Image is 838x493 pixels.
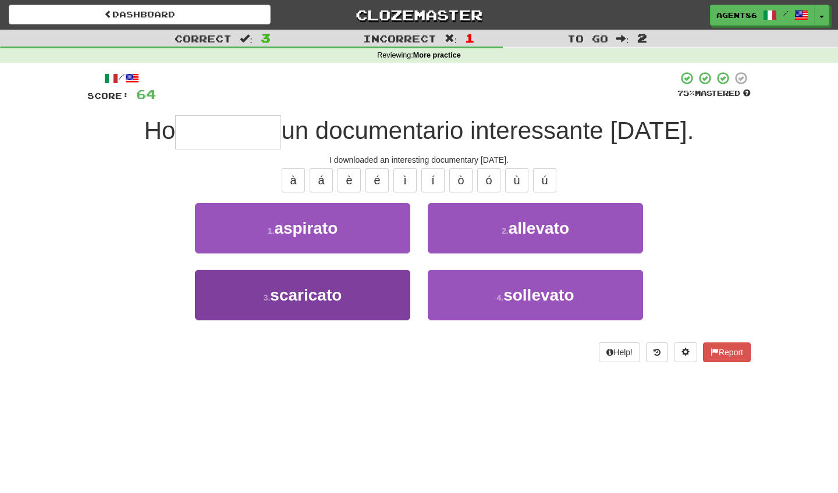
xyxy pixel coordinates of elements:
[282,168,305,192] button: à
[175,33,232,44] span: Correct
[268,226,275,235] small: 1 .
[477,168,500,192] button: ó
[195,203,410,253] button: 1.aspirato
[428,203,643,253] button: 2.allevato
[144,117,176,144] span: Ho
[445,34,457,44] span: :
[503,286,574,304] span: sollevato
[783,9,789,17] span: /
[502,226,509,235] small: 2 .
[87,71,156,85] div: /
[465,31,475,45] span: 1
[716,10,757,20] span: Agent86
[505,168,528,192] button: ù
[567,33,608,44] span: To go
[274,219,338,237] span: aspirato
[509,219,569,237] span: allevato
[136,87,156,101] span: 64
[599,342,640,362] button: Help!
[264,293,271,302] small: 3 .
[428,270,643,320] button: 4.sollevato
[496,293,503,302] small: 4 .
[413,51,461,59] strong: More practice
[9,5,271,24] a: Dashboard
[710,5,815,26] a: Agent86 /
[195,270,410,320] button: 3.scaricato
[261,31,271,45] span: 3
[310,168,333,192] button: á
[363,33,436,44] span: Incorrect
[288,5,550,25] a: Clozemaster
[338,168,361,192] button: è
[240,34,253,44] span: :
[637,31,647,45] span: 2
[533,168,556,192] button: ú
[646,342,668,362] button: Round history (alt+y)
[270,286,342,304] span: scaricato
[281,117,694,144] span: un documentario interessante [DATE].
[421,168,445,192] button: í
[393,168,417,192] button: ì
[616,34,629,44] span: :
[449,168,473,192] button: ò
[365,168,389,192] button: é
[677,88,751,99] div: Mastered
[703,342,751,362] button: Report
[677,88,695,98] span: 75 %
[87,154,751,166] div: I downloaded an interesting documentary [DATE].
[87,91,129,101] span: Score:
